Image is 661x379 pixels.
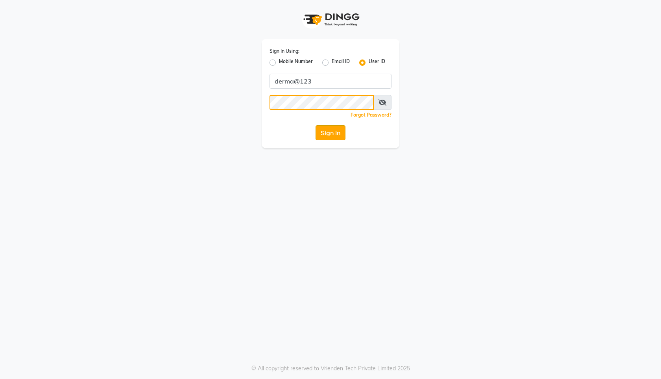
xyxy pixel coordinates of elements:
label: Mobile Number [279,58,313,67]
input: Username [270,95,374,110]
label: Email ID [332,58,350,67]
label: Sign In Using: [270,48,299,55]
img: logo1.svg [299,8,362,31]
a: Forgot Password? [351,112,391,118]
input: Username [270,74,391,89]
button: Sign In [316,125,345,140]
label: User ID [369,58,385,67]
